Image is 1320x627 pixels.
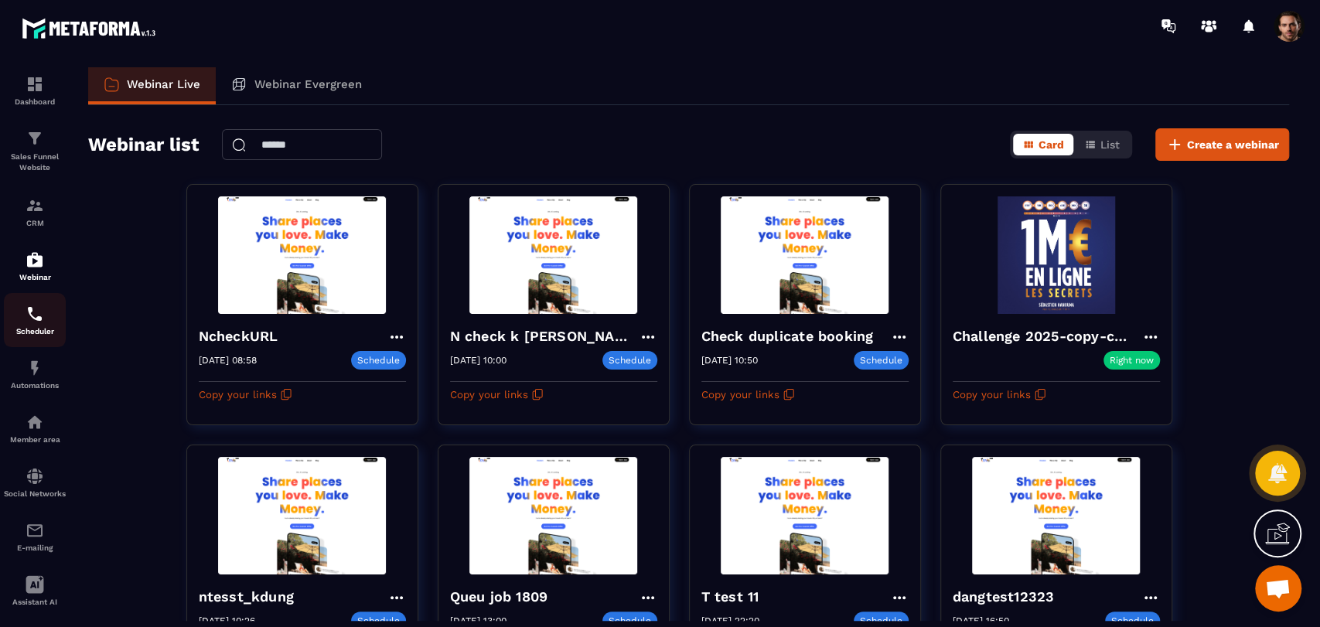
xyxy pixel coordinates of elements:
button: Copy your links [953,382,1046,407]
span: Card [1039,138,1064,151]
a: Webinar Live [88,67,216,104]
p: Schedule [351,351,406,370]
a: formationformationDashboard [4,63,66,118]
img: logo [22,14,161,43]
p: Sales Funnel Website [4,152,66,173]
img: webinar-background [953,457,1160,574]
h2: Webinar list [88,129,199,160]
span: List [1100,138,1120,151]
p: [DATE] 16:50 [953,615,1009,626]
img: formation [26,196,44,215]
h4: Challenge 2025-copy-copy [953,325,1141,347]
span: Create a webinar [1187,137,1279,152]
img: webinar-background [450,196,657,314]
img: social-network [26,467,44,486]
img: webinar-background [199,196,406,314]
p: Dashboard [4,97,66,106]
p: Webinar [4,273,66,281]
p: Schedule [854,351,909,370]
a: Assistant AI [4,564,66,618]
img: automations [26,250,44,269]
p: CRM [4,219,66,227]
a: schedulerschedulerScheduler [4,293,66,347]
p: [DATE] 08:58 [199,355,257,366]
a: formationformationSales Funnel Website [4,118,66,185]
p: Assistant AI [4,598,66,606]
button: Copy your links [701,382,795,407]
a: emailemailE-mailing [4,509,66,564]
img: scheduler [26,305,44,323]
p: Social Networks [4,489,66,498]
p: [DATE] 10:00 [450,355,507,366]
h4: ntesst_kdung [199,586,302,608]
p: [DATE] 13:00 [450,615,507,626]
button: List [1075,134,1129,155]
h4: N check k [PERSON_NAME] [450,325,639,347]
p: Scheduler [4,327,66,336]
h4: Check duplicate booking [701,325,882,347]
img: webinar-background [450,457,657,574]
p: Right now [1110,355,1154,366]
h4: Queu job 1809 [450,586,556,608]
p: Webinar Evergreen [254,77,362,91]
img: formation [26,75,44,94]
a: automationsautomationsMember area [4,401,66,455]
a: social-networksocial-networkSocial Networks [4,455,66,509]
p: E-mailing [4,544,66,552]
a: automationsautomationsWebinar [4,239,66,293]
img: automations [26,413,44,431]
button: Create a webinar [1155,128,1289,161]
img: automations [26,359,44,377]
h4: T test 11 [701,586,767,608]
button: Copy your links [450,382,544,407]
img: formation [26,129,44,148]
p: [DATE] 10:50 [701,355,758,366]
p: [DATE] 22:20 [701,615,759,626]
a: formationformationCRM [4,185,66,239]
img: webinar-background [701,457,909,574]
img: webinar-background [199,457,406,574]
img: webinar-background [701,196,909,314]
h4: NcheckURL [199,325,286,347]
img: webinar-background [953,196,1160,314]
div: Mở cuộc trò chuyện [1255,565,1301,612]
p: Automations [4,381,66,390]
img: email [26,521,44,540]
button: Card [1013,134,1073,155]
p: [DATE] 10:26 [199,615,255,626]
p: Schedule [602,351,657,370]
a: automationsautomationsAutomations [4,347,66,401]
button: Copy your links [199,382,292,407]
h4: dangtest12323 [953,586,1062,608]
p: Member area [4,435,66,444]
p: Webinar Live [127,77,200,91]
